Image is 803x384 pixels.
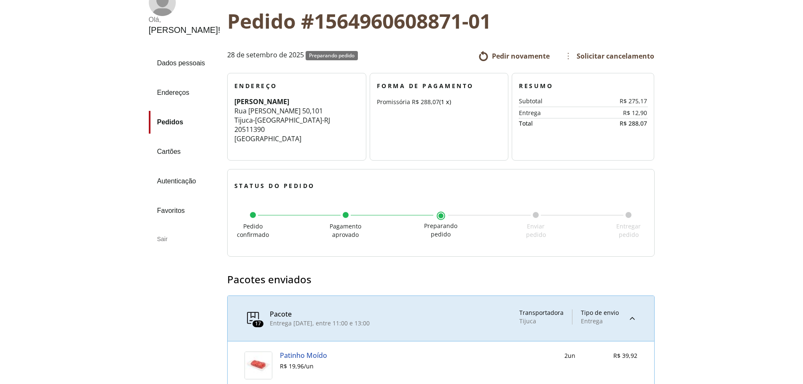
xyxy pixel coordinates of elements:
div: R$ 288,07 [583,120,647,127]
span: Tijuca [234,115,253,125]
div: [PERSON_NAME] ! [149,25,220,35]
span: 17 [255,321,261,327]
span: - [322,115,324,125]
div: Pedido #1564960608871-01 [227,9,655,32]
span: Status do pedido [234,182,315,190]
div: Tijuca [519,318,564,325]
span: [GEOGRAPHIC_DATA] [255,115,322,125]
h3: Resumo [519,82,647,90]
span: Enviar pedido [526,222,546,239]
span: , [310,106,312,115]
span: Preparando pedido [424,222,457,238]
span: R$ 39,92 [613,352,637,360]
span: 20511390 [234,125,265,134]
div: Olá , [149,16,220,24]
span: 101 [312,106,323,115]
strong: [PERSON_NAME] [234,97,289,106]
span: [GEOGRAPHIC_DATA] [234,134,301,143]
span: Rua [PERSON_NAME] [234,106,301,115]
div: Entrega [581,318,619,325]
span: 28 de setembro de 2025 [227,51,304,60]
h3: Pacotes enviados [227,274,655,285]
div: R$ 19,96 / un [280,363,327,370]
div: R$ 12,90 [596,110,647,116]
div: Pacote [270,310,370,318]
div: Entrega [519,110,596,116]
a: Pedir novamente [478,51,550,61]
div: Subtotal [519,98,596,105]
div: R$ 275,17 [596,98,647,105]
h3: Endereço [234,82,359,90]
a: Autenticação [149,170,220,193]
a: Solicitar cancelamento [563,49,654,63]
div: Sair [149,229,220,249]
div: Total [519,120,583,127]
span: Pagamento aprovado [330,222,361,239]
div: Tipo de envio [581,309,619,316]
div: 2 un [564,352,575,360]
a: Endereços [149,81,220,104]
div: Transportadora [519,309,564,316]
span: Preparando pedido [309,52,355,59]
span: Pedir novamente [492,51,550,61]
span: R$ 288,07 [412,98,439,106]
a: Patinho Moído [280,352,327,359]
h3: Forma de Pagamento [377,82,502,90]
a: Pedidos [149,111,220,134]
div: Entrega [DATE], entre 11:00 e 13:00 [270,320,370,327]
a: Dados pessoais [149,52,220,75]
span: RJ [324,115,330,125]
img: Patinho Moído [244,352,272,379]
span: (1 x) [439,98,451,106]
span: 50 [302,106,310,115]
a: Favoritos [149,199,220,222]
span: Entregar pedido [616,222,641,239]
summary: 17PacoteEntrega [DATE], entre 11:00 e 13:00TransportadoraTijucaTipo de envioEntrega [228,296,654,341]
div: Promissória [377,97,502,106]
span: Pedido confirmado [237,222,269,239]
a: Cartões [149,140,220,163]
span: - [253,115,255,125]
